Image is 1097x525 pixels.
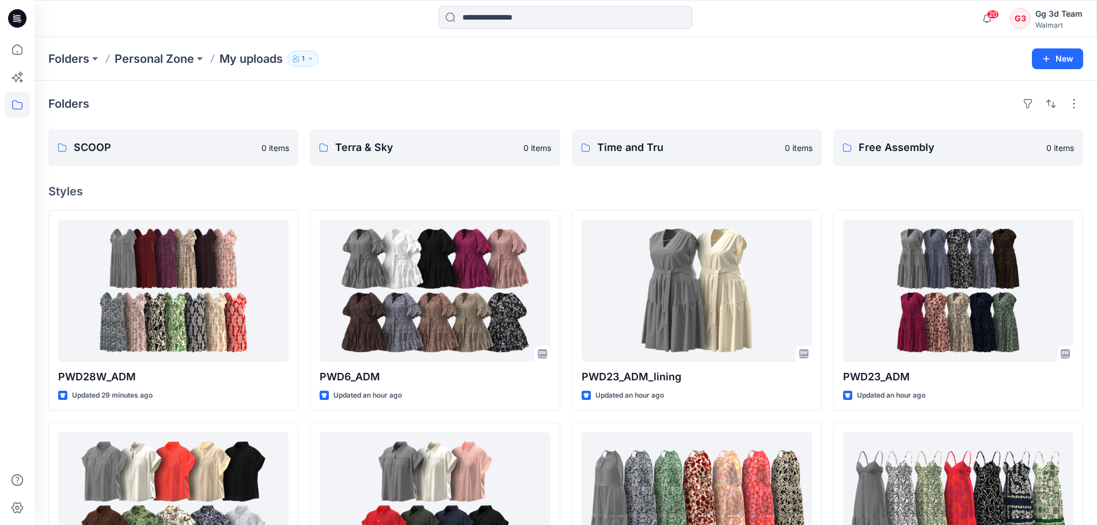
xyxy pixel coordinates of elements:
[74,139,255,156] p: SCOOP
[287,51,319,67] button: 1
[1032,48,1083,69] button: New
[859,139,1039,156] p: Free Assembly
[48,97,89,111] h4: Folders
[58,369,289,385] p: PWD28W_ADM
[1046,142,1074,154] p: 0 items
[310,129,560,166] a: Terra & Sky0 items
[335,139,516,156] p: Terra & Sky
[48,129,298,166] a: SCOOP0 items
[597,139,778,156] p: Time and Tru
[219,51,283,67] p: My uploads
[857,390,925,402] p: Updated an hour ago
[582,220,812,362] a: PWD23_ADM_lining
[1010,8,1031,29] div: G3
[320,220,550,362] a: PWD6_ADM
[302,52,305,65] p: 1
[572,129,822,166] a: Time and Tru0 items
[523,142,551,154] p: 0 items
[785,142,813,154] p: 0 items
[833,129,1083,166] a: Free Assembly0 items
[843,220,1073,362] a: PWD23_ADM
[986,10,999,19] span: 20
[115,51,194,67] a: Personal Zone
[333,390,402,402] p: Updated an hour ago
[1035,21,1083,29] div: Walmart
[261,142,289,154] p: 0 items
[843,369,1073,385] p: PWD23_ADM
[58,220,289,362] a: PWD28W_ADM
[582,369,812,385] p: PWD23_ADM_lining
[48,51,89,67] a: Folders
[595,390,664,402] p: Updated an hour ago
[1035,7,1083,21] div: Gg 3d Team
[72,390,153,402] p: Updated 29 minutes ago
[320,369,550,385] p: PWD6_ADM
[48,184,1083,198] h4: Styles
